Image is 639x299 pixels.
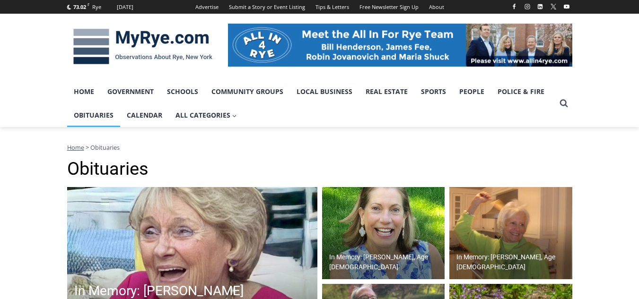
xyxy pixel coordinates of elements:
a: YouTube [561,1,572,12]
a: Schools [160,80,205,103]
a: Police & Fire [491,80,551,103]
a: Sports [414,80,453,103]
h1: Obituaries [67,158,572,180]
a: Local Business [290,80,359,103]
span: 73.02 [73,3,86,10]
img: Obituary - Maryanne Bardwil Lynch IMG_5518 [322,187,445,280]
img: MyRye.com [67,22,219,71]
a: Community Groups [205,80,290,103]
img: Obituary - Barbara defrondeville [449,187,572,280]
div: Rye [92,3,101,11]
nav: Primary Navigation [67,80,555,128]
span: > [86,143,89,152]
a: X [548,1,559,12]
a: Linkedin [534,1,546,12]
a: Obituaries [67,103,120,127]
a: Instagram [522,1,533,12]
img: All in for Rye [228,24,572,66]
a: In Memory: [PERSON_NAME], Age [DEMOGRAPHIC_DATA] [449,187,572,280]
a: Real Estate [359,80,414,103]
a: In Memory: [PERSON_NAME], Age [DEMOGRAPHIC_DATA] [322,187,445,280]
a: Government [101,80,160,103]
span: Obituaries [90,143,120,152]
a: Home [67,80,101,103]
a: All Categories [169,103,244,127]
div: [DATE] [117,3,133,11]
a: Home [67,143,84,152]
h2: In Memory: [PERSON_NAME], Age [DEMOGRAPHIC_DATA] [329,252,443,272]
span: F [88,2,89,7]
a: People [453,80,491,103]
a: Facebook [508,1,520,12]
button: View Search Form [555,95,572,112]
nav: Breadcrumbs [67,143,572,152]
h2: In Memory: [PERSON_NAME], Age [DEMOGRAPHIC_DATA] [456,252,570,272]
span: All Categories [175,110,237,120]
a: Calendar [120,103,169,127]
